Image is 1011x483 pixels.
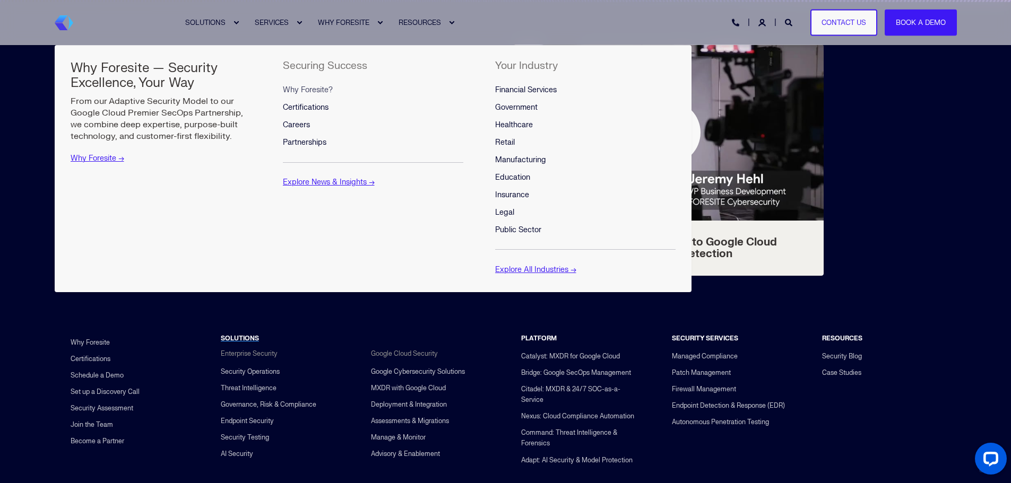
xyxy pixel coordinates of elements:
div: Navigation Menu [521,348,640,468]
div: Expand WHY FORESITE [377,20,383,26]
span: Google Cloud Security [371,349,438,358]
a: Command: Threat Intelligence & Forensics [521,425,640,452]
div: Expand SOLUTIONS [233,20,239,26]
a: MXDR with Google Cloud [371,380,446,396]
a: Governance, Risk & Compliance [221,396,316,412]
a: Nexus: Cloud Compliance Automation [521,408,634,425]
div: Navigation Menu [71,334,140,449]
a: Security Testing [221,429,269,445]
a: Certifications [71,350,110,367]
div: Expand RESOURCES [448,20,455,26]
a: Contact Us [810,9,877,36]
span: RESOURCES [822,334,862,343]
span: Education [495,173,530,182]
iframe: LiveChat chat widget [966,438,1011,483]
span: Manufacturing [495,155,546,164]
a: Set up a Discovery Call [71,383,140,400]
a: Explore News & Insights → [283,178,375,187]
a: Open Search [785,17,794,27]
a: Deployment & Integration [371,396,447,412]
a: Catalyst: MXDR for Google Cloud [521,348,620,365]
a: Manage & Monitor [371,429,426,445]
a: Explore All Industries → [495,265,576,274]
a: Firewall Management [672,381,736,398]
a: Back to Home [55,15,73,30]
a: Security Operations [221,363,280,380]
a: Managed Compliance [672,348,738,365]
a: Login [758,17,768,27]
div: Expand SERVICES [296,20,303,26]
a: Security Blog [822,348,862,365]
span: Public Sector [495,225,541,234]
span: Legal [495,208,514,217]
a: Case Studies [822,365,861,381]
h5: Securing Success [283,61,367,71]
a: Bridge: Google SecOps Management [521,365,631,381]
a: Schedule a Demo [71,367,124,383]
span: RESOURCES [399,18,441,27]
a: Endpoint Detection & Response (EDR) [672,398,785,414]
span: PLATFORM [521,334,557,343]
span: Partnerships [283,138,326,147]
span: Financial Services [495,85,557,94]
a: Citadel: MXDR & 24/7 SOC-as-a-Service [521,381,640,408]
div: Navigation Menu [822,348,862,381]
span: WHY FORESITE [318,18,369,27]
span: Certifications [283,103,329,112]
a: Adapt: AI Security & Model Protection [521,452,633,468]
span: Government [495,103,538,112]
a: Why Foresite [71,334,110,350]
a: Security Assessment [71,400,133,416]
a: Join the Team [71,417,113,433]
a: Autonomous Penetration Testing [672,414,769,431]
a: Google Cybersecurity Solutions [371,363,465,380]
a: Assessments & Migrations [371,412,449,429]
span: SECURITY SERVICES [672,334,738,343]
span: Retail [495,138,515,147]
a: Advisory & Enablement [371,446,440,462]
a: AI Security [221,446,253,462]
span: SOLUTIONS [185,18,226,27]
div: Navigation Menu [221,363,316,462]
span: Enterprise Security [221,349,278,358]
h5: Why Foresite — Security Excellence, Your Way [71,61,251,90]
span: Healthcare [495,120,533,129]
div: Navigation Menu [371,363,465,462]
span: Insurance [495,190,529,199]
a: Book a Demo [885,9,957,36]
span: Your Industry [495,59,558,72]
a: Become a Partner [71,433,124,450]
p: From our Adaptive Security Model to our Google Cloud Premier SecOps Partnership, we combine deep ... [71,95,251,142]
span: Careers [283,120,310,129]
div: Navigation Menu [672,348,785,431]
span: Why Foresite? [283,85,333,94]
a: Why Foresite → [71,154,124,163]
a: SOLUTIONS [221,334,259,343]
a: Patch Management [672,365,731,381]
img: Foresite brand mark, a hexagon shape of blues with a directional arrow to the right hand side [55,15,73,30]
a: Endpoint Security [221,412,274,429]
a: Threat Intelligence [221,380,276,396]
